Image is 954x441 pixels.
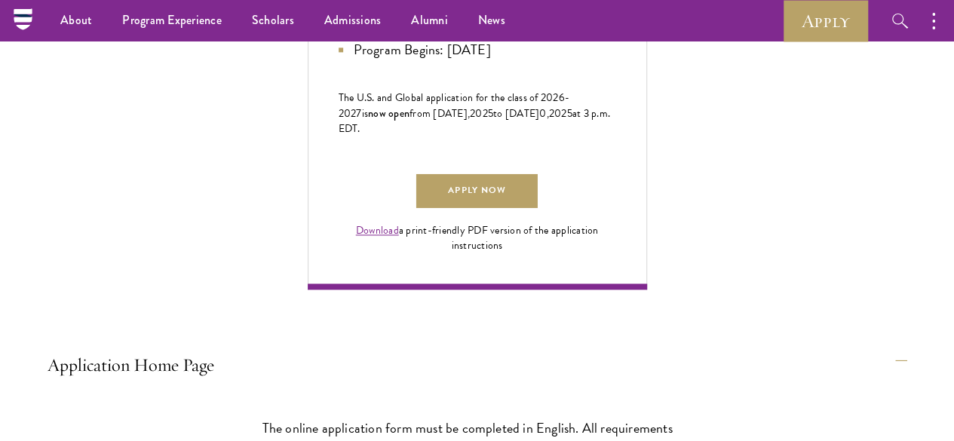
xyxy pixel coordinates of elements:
[493,106,539,121] span: to [DATE]
[339,90,559,106] span: The U.S. and Global application for the class of 202
[410,106,470,121] span: from [DATE],
[339,106,611,136] span: at 3 p.m. EDT.
[559,90,565,106] span: 6
[549,106,567,121] span: 202
[339,223,616,253] div: a print-friendly PDF version of the application instructions
[547,106,549,121] span: ,
[368,106,410,121] span: now open
[362,106,369,121] span: is
[488,106,493,121] span: 5
[470,106,488,121] span: 202
[567,106,572,121] span: 5
[339,39,616,60] li: Program Begins: [DATE]
[339,90,570,121] span: -202
[48,347,907,383] button: Application Home Page
[539,106,546,121] span: 0
[356,106,361,121] span: 7
[416,174,537,208] a: Apply Now
[356,222,399,238] a: Download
